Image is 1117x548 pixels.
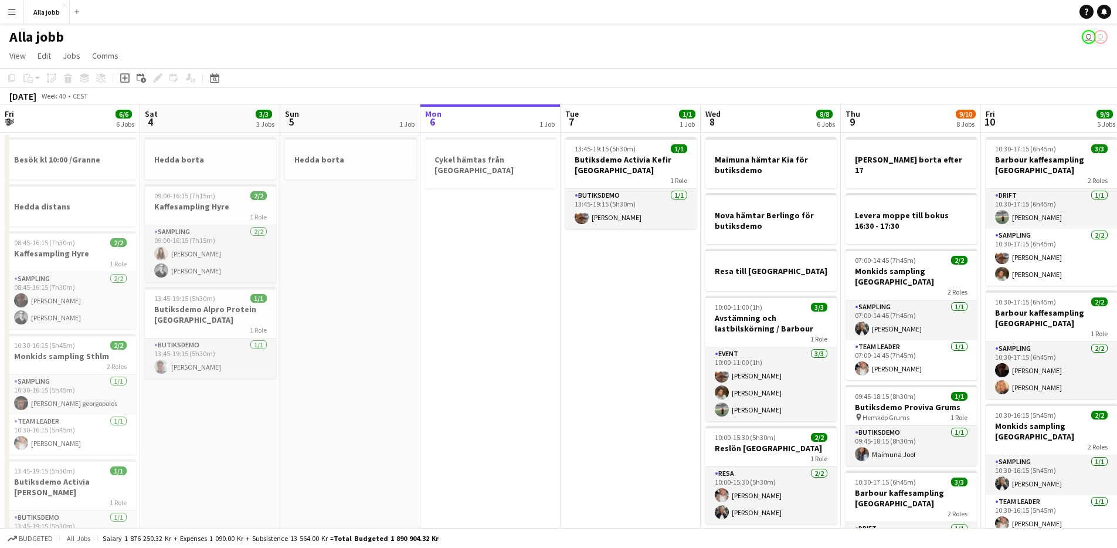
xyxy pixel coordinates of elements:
h3: Maimuna hämtar Kia för butiksdemo [705,154,837,175]
span: 2/2 [1091,297,1108,306]
span: 6/6 [116,110,132,119]
span: 2 Roles [948,509,967,518]
app-job-card: 10:00-11:00 (1h)3/3Avstämning och lastbilskörning / Barbour1 RoleEvent3/310:00-11:00 (1h)[PERSON_... [705,296,837,421]
app-job-card: 13:45-19:15 (5h30m)1/1Butiksdemo Alpro Protein [GEOGRAPHIC_DATA]1 RoleButiksdemo1/113:45-19:15 (5... [145,287,276,378]
app-card-role: Butiksdemo1/109:45-18:15 (8h30m)Maimuna Joof [846,426,977,466]
app-card-role: Sampling2/210:30-17:15 (6h45m)[PERSON_NAME][PERSON_NAME] [986,342,1117,399]
app-job-card: Hedda distans [5,184,136,226]
span: Comms [92,50,118,61]
div: Hedda borta [145,137,276,180]
app-job-card: Maimuna hämtar Kia för butiksdemo [705,137,837,188]
span: View [9,50,26,61]
div: 07:00-14:45 (7h45m)2/2Monkids sampling [GEOGRAPHIC_DATA]2 RolesSampling1/107:00-14:45 (7h45m)[PER... [846,249,977,380]
h3: Reslön [GEOGRAPHIC_DATA] [705,443,837,454]
span: 5 [283,115,299,128]
app-card-role: Sampling2/210:30-17:15 (6h45m)[PERSON_NAME][PERSON_NAME] [986,229,1117,286]
a: Edit [33,48,56,63]
h3: Barbour kaffesampling [GEOGRAPHIC_DATA] [986,154,1117,175]
span: 2/2 [951,256,967,265]
span: 9 [844,115,860,128]
span: 8/8 [816,110,833,119]
span: 13:45-19:15 (5h30m) [14,466,75,475]
span: 1 Role [1091,329,1108,338]
span: 1/1 [110,466,127,475]
app-card-role: Butiksdemo1/113:45-19:15 (5h30m)[PERSON_NAME] [145,339,276,378]
app-card-role: Team Leader1/107:00-14:45 (7h45m)[PERSON_NAME] [846,340,977,380]
h3: Butiksdemo Activia [PERSON_NAME] [5,476,136,498]
span: Jobs [63,50,80,61]
span: Edit [38,50,51,61]
app-card-role: Sampling1/110:30-16:15 (5h45m)[PERSON_NAME] [986,455,1117,495]
span: Fri [5,109,14,119]
span: Sun [285,109,299,119]
span: 13:45-19:15 (5h30m) [154,294,215,303]
h3: [PERSON_NAME] borta efter 17 [846,154,977,175]
app-card-role: Butiksdemo1/113:45-19:15 (5h30m)[PERSON_NAME] [565,189,697,229]
span: Fri [986,109,995,119]
span: 8 [704,115,721,128]
span: 1 Role [250,212,267,221]
app-job-card: 10:30-16:15 (5h45m)2/2Monkids sampling Sthlm2 RolesSampling1/110:30-16:15 (5h45m)[PERSON_NAME] ge... [5,334,136,455]
app-job-card: Resa till [GEOGRAPHIC_DATA] [705,249,837,291]
app-job-card: [PERSON_NAME] borta efter 17 [846,137,977,188]
app-job-card: Levera moppe till bokus 16:30 - 17:30 [846,193,977,244]
span: 2/2 [110,238,127,247]
h3: Nova hämtar Berlingo för butiksdemo [705,210,837,231]
span: 10:30-17:15 (6h45m) [995,297,1056,306]
app-card-role: Resa2/210:00-15:30 (5h30m)[PERSON_NAME][PERSON_NAME] [705,467,837,524]
span: 10 [984,115,995,128]
span: 1/1 [671,144,687,153]
div: Hedda borta [285,137,416,180]
h3: Hedda borta [145,154,276,165]
span: 2/2 [110,341,127,350]
span: 2 Roles [1088,442,1108,451]
h3: Monkids sampling Sthlm [5,351,136,361]
span: 09:45-18:15 (8h30m) [855,392,916,401]
app-job-card: 10:30-16:15 (5h45m)2/2Monkids sampling [GEOGRAPHIC_DATA]2 RolesSampling1/110:30-16:15 (5h45m)[PER... [986,404,1117,535]
span: 1 Role [670,176,687,185]
h3: Resa till [GEOGRAPHIC_DATA] [705,266,837,276]
span: 1 Role [950,413,967,422]
h3: Kaffesampling Hyre [145,201,276,212]
app-job-card: 08:45-16:15 (7h30m)2/2Kaffesampling Hyre1 RoleSampling2/208:45-16:15 (7h30m)[PERSON_NAME][PERSON_... [5,231,136,329]
span: 10:30-17:15 (6h45m) [855,478,916,486]
span: 2 Roles [107,362,127,371]
div: Salary 1 876 250.32 kr + Expenses 1 090.00 kr + Subsistence 13 564.00 kr = [103,534,439,543]
span: 08:45-16:15 (7h30m) [14,238,75,247]
a: Comms [87,48,123,63]
div: 6 Jobs [116,120,134,128]
span: 3/3 [951,478,967,486]
app-card-role: Sampling2/209:00-16:15 (7h15m)[PERSON_NAME][PERSON_NAME] [145,225,276,282]
span: 09:00-16:15 (7h15m) [154,191,215,200]
app-job-card: 09:45-18:15 (8h30m)1/1Butiksdemo Proviva Grums Hemköp Grums1 RoleButiksdemo1/109:45-18:15 (8h30m)... [846,385,977,466]
span: Week 40 [39,92,68,100]
div: 09:00-16:15 (7h15m)2/2Kaffesampling Hyre1 RoleSampling2/209:00-16:15 (7h15m)[PERSON_NAME][PERSON_... [145,184,276,282]
span: 3 [3,115,14,128]
span: Thu [846,109,860,119]
h3: Barbour kaffesampling [GEOGRAPHIC_DATA] [846,488,977,509]
span: 1/1 [250,294,267,303]
div: CEST [73,92,88,100]
span: 1/1 [679,110,695,119]
div: 1 Job [539,120,555,128]
span: 2/2 [1091,411,1108,420]
h3: Besök kl 10:00 /Granne [5,154,136,165]
span: 2/2 [811,433,827,442]
span: 2 Roles [1088,176,1108,185]
span: 3/3 [256,110,272,119]
app-job-card: Cykel hämtas från [GEOGRAPHIC_DATA] [425,137,556,188]
span: 07:00-14:45 (7h45m) [855,256,916,265]
span: 1 Role [110,259,127,268]
h3: Hedda distans [5,201,136,212]
app-card-role: Team Leader1/110:30-16:15 (5h45m)[PERSON_NAME] [986,495,1117,535]
span: 1/1 [951,392,967,401]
